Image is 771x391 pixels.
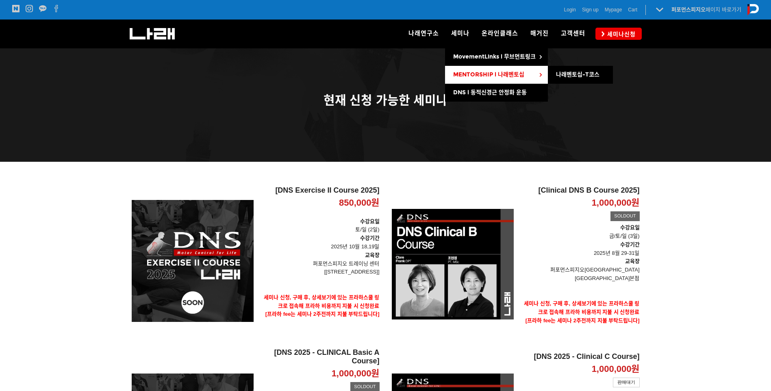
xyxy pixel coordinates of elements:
p: 2025년 8월 29-31일 [520,241,640,258]
p: 1,000,000원 [592,363,640,375]
a: DNS l 동적신경근 안정화 운동 [445,84,548,102]
span: [프라하 fee는 세미나 2주전까지 지불 부탁드립니다] [526,317,640,324]
a: [DNS Exercise II Course 2025] 850,000원 수강요일토/일 (2일)수강기간 2025년 10월 18,19일교육장퍼포먼스피지오 트레이닝 센터[[STREE... [260,186,380,336]
p: 퍼포먼스피지오 트레이닝 센터 [260,260,380,268]
span: [프라하 fee는 세미나 2주전까지 지불 부탁드립니다] [265,311,380,317]
a: Mypage [605,6,622,14]
h2: [DNS Exercise II Course 2025] [260,186,380,195]
span: DNS l 동적신경근 안정화 운동 [453,89,527,96]
p: 토/일 (2일) [260,217,380,235]
strong: 수강기간 [360,235,380,241]
a: 나래연구소 [402,20,445,48]
a: 매거진 [524,20,555,48]
a: MENTORSHIP l 나래멘토십 [445,66,548,84]
span: 매거진 [530,30,549,37]
p: [[STREET_ADDRESS]] [260,268,380,276]
strong: 수강기간 [620,241,640,248]
a: 퍼포먼스피지오페이지 바로가기 [671,7,741,13]
p: 퍼포먼스피지오[GEOGRAPHIC_DATA] [GEOGRAPHIC_DATA]본점 [520,266,640,283]
p: 850,000원 [339,197,380,209]
strong: 수강요일 [360,218,380,224]
span: 온라인클래스 [482,30,518,37]
a: 고객센터 [555,20,591,48]
span: 고객센터 [561,30,585,37]
strong: 교육장 [625,258,640,264]
div: SOLDOUT [610,211,639,221]
span: MovementLinks l 무브먼트링크 [453,53,536,60]
p: 1,000,000원 [332,368,380,380]
p: 금/토/일 (3일) [520,232,640,241]
a: 나래멘토십-T코스 [548,66,613,84]
a: [Clinical DNS B Course 2025] 1,000,000원 SOLDOUT 수강요일금/토/일 (3일)수강기간 2025년 8월 29-31일교육장퍼포먼스피지오[GEOG... [520,186,640,342]
strong: 세미나 신청, 구매 후, 상세보기에 있는 프라하스쿨 링크로 접속해 프라하 비용까지 지불 시 신청완료 [524,300,640,315]
strong: 세미나 신청, 구매 후, 상세보기에 있는 프라하스쿨 링크로 접속해 프라하 비용까지 지불 시 신청완료 [264,294,380,309]
p: 1,000,000원 [592,197,640,209]
span: 현재 신청 가능한 세미나 [324,93,447,107]
a: Cart [628,6,637,14]
h2: [DNS 2025 - Clinical C Course] [520,352,640,361]
h2: [DNS 2025 - CLINICAL Basic A Course] [260,348,380,366]
strong: 교육장 [365,252,380,258]
span: 세미나 [451,30,469,37]
strong: 수강요일 [620,224,640,230]
a: Login [564,6,576,14]
h2: [Clinical DNS B Course 2025] [520,186,640,195]
a: Sign up [582,6,599,14]
a: 온라인클래스 [476,20,524,48]
span: 나래연구소 [408,30,439,37]
div: 판매대기 [613,378,640,387]
span: 나래멘토십-T코스 [556,71,599,78]
a: MovementLinks l 무브먼트링크 [445,48,548,66]
span: MENTORSHIP l 나래멘토십 [453,71,524,78]
p: 2025년 10월 18,19일 [260,234,380,251]
strong: 퍼포먼스피지오 [671,7,706,13]
a: 세미나 [445,20,476,48]
span: 세미나신청 [605,30,636,38]
a: 세미나신청 [595,28,642,39]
